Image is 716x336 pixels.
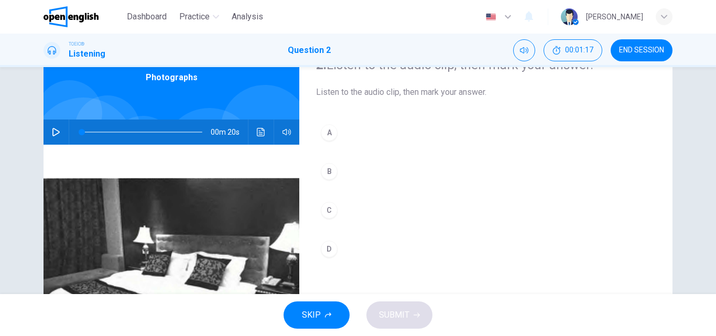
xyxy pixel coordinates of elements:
[44,6,99,27] img: OpenEnglish logo
[123,7,171,26] button: Dashboard
[619,46,664,55] span: END SESSION
[611,39,672,61] button: END SESSION
[565,46,593,55] span: 00:01:17
[321,241,338,257] div: D
[316,120,656,146] button: A
[586,10,643,23] div: [PERSON_NAME]
[179,10,210,23] span: Practice
[544,39,602,61] div: Hide
[69,48,105,60] h1: Listening
[321,124,338,141] div: A
[302,308,321,322] span: SKIP
[321,202,338,219] div: C
[544,39,602,61] button: 00:01:17
[316,197,656,223] button: C
[561,8,578,25] img: Profile picture
[232,10,263,23] span: Analysis
[253,120,269,145] button: Click to see the audio transcription
[227,7,267,26] button: Analysis
[316,158,656,185] button: B
[316,86,656,99] span: Listen to the audio clip, then mark your answer.
[211,120,248,145] span: 00m 20s
[127,10,167,23] span: Dashboard
[69,40,84,48] span: TOEIC®
[175,7,223,26] button: Practice
[484,13,497,21] img: en
[513,39,535,61] div: Mute
[44,6,123,27] a: OpenEnglish logo
[146,71,198,84] span: Photographs
[284,301,350,329] button: SKIP
[321,163,338,180] div: B
[316,236,656,262] button: D
[288,44,331,57] h1: Question 2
